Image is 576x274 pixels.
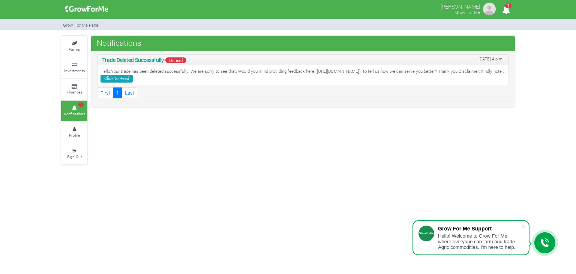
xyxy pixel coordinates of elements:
i: Notifications [499,2,513,18]
a: First [97,87,113,98]
div: Grow For Me Support [438,226,521,232]
small: Investments [64,68,85,73]
img: growforme image [63,2,111,17]
span: [DATE] 4 p.m. [478,56,504,62]
span: 1 [78,102,84,107]
small: Sign Out [67,154,82,159]
small: Farms [69,47,80,52]
a: Last [121,87,137,98]
a: Click to Read [100,75,133,83]
a: Investments [61,57,87,78]
small: Profile [69,132,80,138]
small: Notifications [64,111,85,116]
b: Trade Deleted Successfully [102,56,164,63]
nav: Page Navigation [97,87,509,98]
small: Finances [67,89,82,95]
div: Hello! Welcome to Grow For Me where everyone can farm and trade Agric commodities. I'm here to help. [438,233,521,250]
img: growforme image [482,2,497,17]
span: Notifications [95,35,143,50]
a: 1 Notifications [61,101,87,121]
a: Sign Out [61,143,87,164]
small: Grow For Me Panel [63,22,99,28]
p: - [102,56,504,64]
small: Grow For Me [455,9,480,15]
span: 1 [505,3,511,8]
a: Finances [61,79,87,100]
p: Hello,Your trade has been deleted successfully. We are sorry to see that. Would you mind providin... [100,68,505,83]
a: 1 [499,7,513,14]
span: Unread [165,57,186,63]
a: Farms [61,36,87,57]
a: Profile [61,122,87,143]
p: [PERSON_NAME] [441,2,480,11]
a: 1 [113,87,122,98]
